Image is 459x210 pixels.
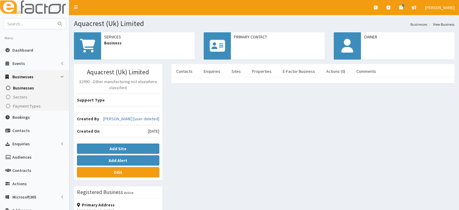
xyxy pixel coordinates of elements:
[77,69,159,76] h3: Aquacrest (Uk) Limited
[114,170,122,175] b: Edit
[12,61,25,66] span: Events
[2,102,69,111] a: Payment Types
[12,168,31,173] span: Contracts
[12,47,33,53] span: Dashboard
[247,65,276,78] a: Properties
[13,94,27,100] span: Sectors
[13,103,41,109] span: Payment Types
[77,97,105,103] b: Support Type
[104,34,192,40] span: Services
[278,65,320,78] a: E-Factor Business
[227,65,246,78] a: Sites
[12,128,30,133] span: Contacts
[77,167,159,177] a: Edit
[12,141,30,147] span: Enquiries
[410,22,427,27] a: Businesses
[12,194,36,200] span: Microsoft365
[77,79,159,91] p: 32990 - Other manufacturing not elsewhere classified
[104,40,192,46] span: Business
[199,65,225,78] a: Enquiries
[77,116,99,121] b: Created By
[364,34,451,40] span: Owner
[124,190,133,195] small: Active
[103,116,159,122] a: [PERSON_NAME] [user deleted]
[12,74,33,79] span: Businesses
[321,65,350,78] a: Actions (0)
[77,189,123,195] h3: Registered Business
[427,22,454,27] li: View Business
[425,5,454,10] span: [PERSON_NAME]
[148,128,159,134] span: [DATE]
[2,83,69,92] a: Businesses
[352,65,381,78] a: Comments
[77,155,159,166] button: Add Alert
[109,158,127,163] b: Add Alert
[12,154,32,160] span: Audiences
[110,146,126,151] b: Add Site
[13,85,34,91] span: Businesses
[77,202,115,208] strong: Primary Address
[171,65,197,78] a: Contacts
[12,115,30,120] span: Bookings
[3,18,54,29] input: Search...
[77,128,100,134] b: Created On
[2,92,69,102] a: Sectors
[234,34,321,40] span: Primary Contact
[74,20,454,27] h1: Aquacrest (Uk) Limited
[12,181,27,186] span: Actions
